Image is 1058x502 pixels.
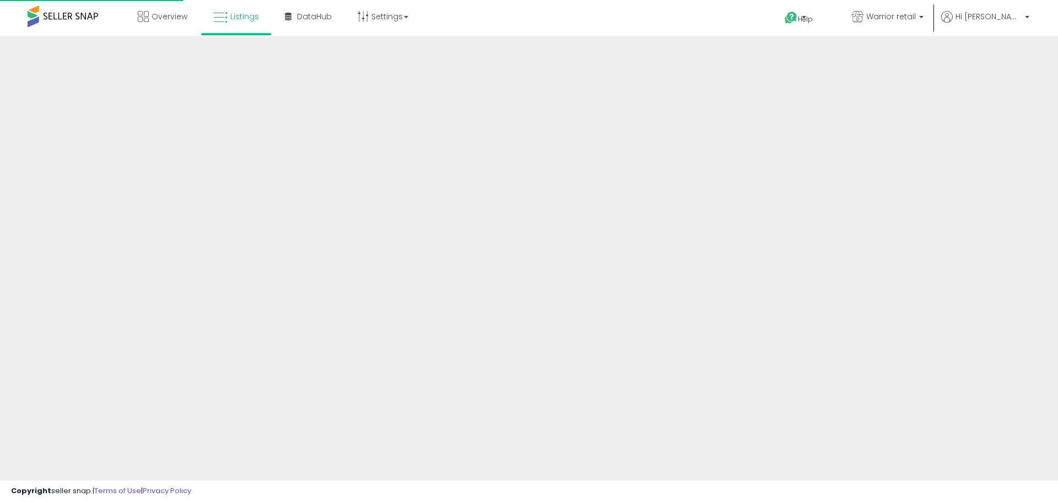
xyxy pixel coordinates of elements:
[143,485,191,496] a: Privacy Policy
[784,11,798,25] i: Get Help
[152,11,187,22] span: Overview
[866,11,916,22] span: Warrior retail
[230,11,259,22] span: Listings
[11,486,191,496] div: seller snap | |
[94,485,141,496] a: Terms of Use
[941,11,1029,36] a: Hi [PERSON_NAME]
[956,11,1022,22] span: Hi [PERSON_NAME]
[11,485,51,496] strong: Copyright
[297,11,332,22] span: DataHub
[798,14,813,24] span: Help
[776,3,834,36] a: Help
